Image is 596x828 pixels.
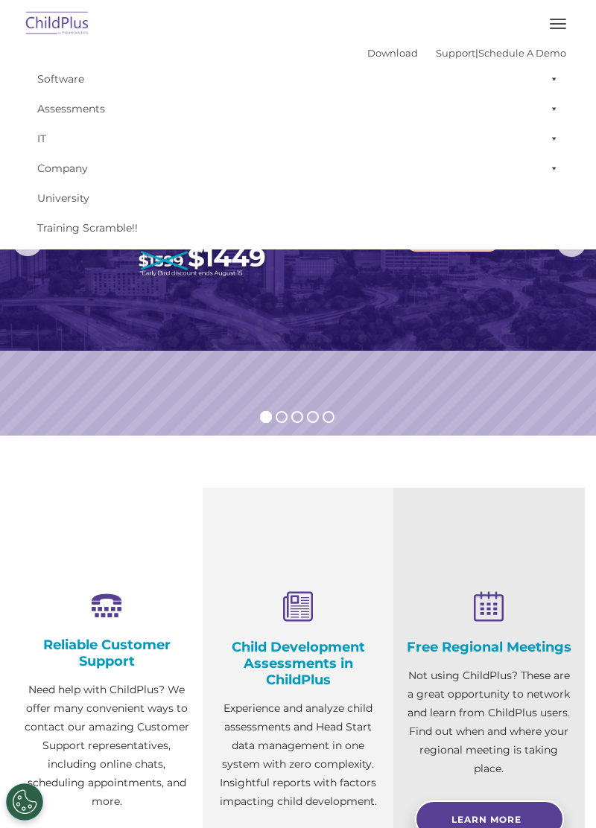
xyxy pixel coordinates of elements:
[30,64,566,94] a: Software
[30,94,566,124] a: Assessments
[30,153,566,183] a: Company
[22,637,191,669] h4: Reliable Customer Support
[367,47,418,59] a: Download
[367,47,566,59] font: |
[30,213,566,243] a: Training Scramble!!
[436,47,475,59] a: Support
[22,7,92,42] img: ChildPlus by Procare Solutions
[30,183,566,213] a: University
[214,699,383,811] p: Experience and analyze child assessments and Head Start data management in one system with zero c...
[405,639,574,655] h4: Free Regional Meetings
[214,639,383,688] h4: Child Development Assessments in ChildPlus
[30,124,566,153] a: IT
[405,666,574,778] p: Not using ChildPlus? These are a great opportunity to network and learn from ChildPlus users. Fin...
[6,783,43,821] button: Cookies Settings
[352,667,596,828] iframe: Chat Widget
[22,681,191,811] p: Need help with ChildPlus? We offer many convenient ways to contact our amazing Customer Support r...
[478,47,566,59] a: Schedule A Demo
